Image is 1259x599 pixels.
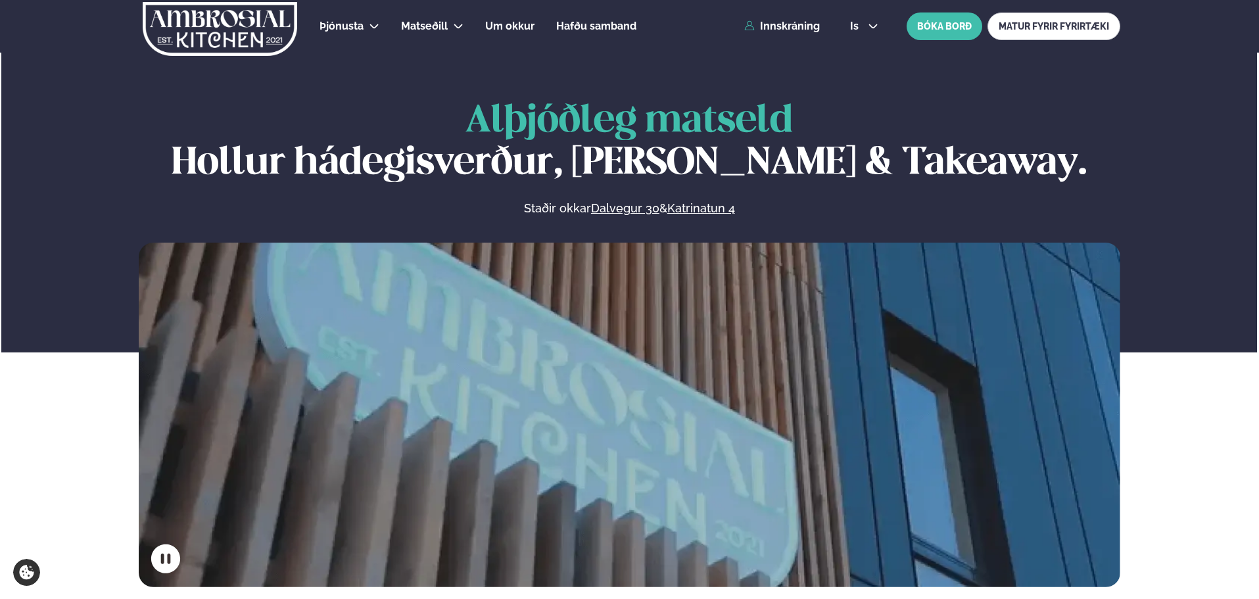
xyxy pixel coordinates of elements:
[591,201,659,216] a: Dalvegur 30
[850,21,863,32] span: is
[381,201,878,216] p: Staðir okkar &
[744,20,820,32] a: Innskráning
[840,21,889,32] button: is
[465,103,793,139] span: Alþjóðleg matseld
[401,18,448,34] a: Matseðill
[320,20,364,32] span: Þjónusta
[556,20,636,32] span: Hafðu samband
[13,559,40,586] a: Cookie settings
[141,2,298,56] img: logo
[401,20,448,32] span: Matseðill
[485,18,534,34] a: Um okkur
[139,101,1120,185] h1: Hollur hádegisverður, [PERSON_NAME] & Takeaway.
[667,201,735,216] a: Katrinatun 4
[485,20,534,32] span: Um okkur
[987,12,1120,40] a: MATUR FYRIR FYRIRTÆKI
[907,12,982,40] button: BÓKA BORÐ
[320,18,364,34] a: Þjónusta
[556,18,636,34] a: Hafðu samband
